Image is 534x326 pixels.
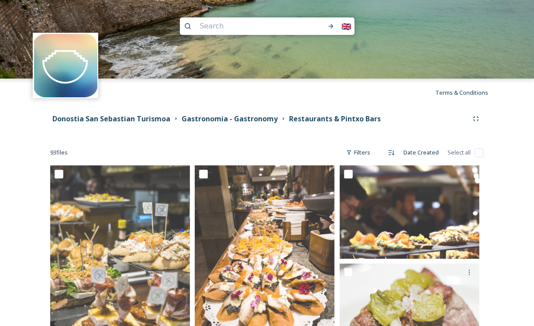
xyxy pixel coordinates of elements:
[435,89,488,96] span: Terms & Conditions
[340,165,479,258] img: 25.JPG
[289,114,381,124] strong: Restaurants & Pintxo Bars
[339,18,355,34] div: 🇬🇧
[448,148,471,157] span: Select all
[399,144,443,161] div: Date Created
[34,34,97,97] img: images.jpeg
[342,144,375,161] div: Filters
[435,87,501,98] a: Terms & Conditions
[52,114,170,124] strong: Donostia San Sebastian Turismoa
[196,17,307,36] input: Search
[182,114,278,124] strong: Gastronomia - Gastronomy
